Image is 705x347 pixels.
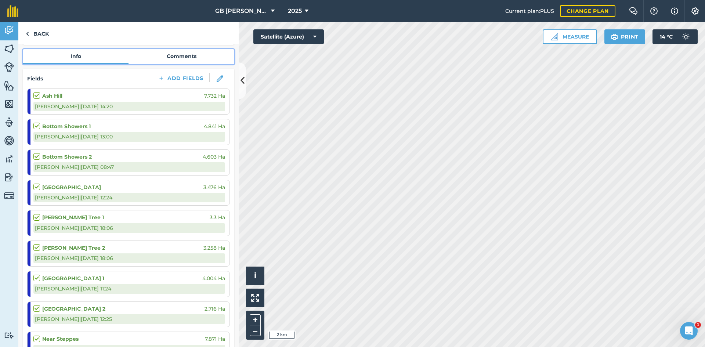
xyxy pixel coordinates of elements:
[33,314,225,324] div: [PERSON_NAME] | [DATE] 12:25
[205,305,225,313] span: 2.716 Ha
[205,335,225,343] span: 7.871 Ha
[42,92,62,100] strong: Ash Hill
[254,271,256,280] span: i
[4,332,14,339] img: svg+xml;base64,PD94bWwgdmVyc2lvbj0iMS4wIiBlbmNvZGluZz0idXRmLTgiPz4KPCEtLSBHZW5lcmF0b3I6IEFkb2JlIE...
[611,32,618,41] img: svg+xml;base64,PHN2ZyB4bWxucz0iaHR0cDovL3d3dy53My5vcmcvMjAwMC9zdmciIHdpZHRoPSIxOSIgaGVpZ2h0PSIyNC...
[250,314,261,325] button: +
[4,62,14,72] img: svg+xml;base64,PD94bWwgdmVyc2lvbj0iMS4wIiBlbmNvZGluZz0idXRmLTgiPz4KPCEtLSBHZW5lcmF0b3I6IEFkb2JlIE...
[543,29,597,44] button: Measure
[680,322,698,340] iframe: Intercom live chat
[203,183,225,191] span: 3.476 Ha
[42,153,92,161] strong: Bottom Showers 2
[33,132,225,141] div: [PERSON_NAME] | [DATE] 13:00
[4,98,14,109] img: svg+xml;base64,PHN2ZyB4bWxucz0iaHR0cDovL3d3dy53My5vcmcvMjAwMC9zdmciIHdpZHRoPSI1NiIgaGVpZ2h0PSI2MC...
[671,7,678,15] img: svg+xml;base64,PHN2ZyB4bWxucz0iaHR0cDovL3d3dy53My5vcmcvMjAwMC9zdmciIHdpZHRoPSIxNyIgaGVpZ2h0PSIxNy...
[42,335,79,343] strong: Near Steppes
[26,29,29,38] img: svg+xml;base64,PHN2ZyB4bWxucz0iaHR0cDovL3d3dy53My5vcmcvMjAwMC9zdmciIHdpZHRoPSI5IiBoZWlnaHQ9IjI0Ii...
[203,153,225,161] span: 4.603 Ha
[679,29,693,44] img: svg+xml;base64,PD94bWwgdmVyc2lvbj0iMS4wIiBlbmNvZGluZz0idXRmLTgiPz4KPCEtLSBHZW5lcmF0b3I6IEFkb2JlIE...
[202,274,225,282] span: 4.004 Ha
[695,322,701,328] span: 1
[560,5,615,17] a: Change plan
[42,244,105,252] strong: [PERSON_NAME] Tree 2
[288,7,302,15] span: 2025
[4,25,14,36] img: svg+xml;base64,PD94bWwgdmVyc2lvbj0iMS4wIiBlbmNvZGluZz0idXRmLTgiPz4KPCEtLSBHZW5lcmF0b3I6IEFkb2JlIE...
[203,244,225,252] span: 3.258 Ha
[4,117,14,128] img: svg+xml;base64,PD94bWwgdmVyc2lvbj0iMS4wIiBlbmNvZGluZz0idXRmLTgiPz4KPCEtLSBHZW5lcmF0b3I6IEFkb2JlIE...
[650,7,658,15] img: A question mark icon
[27,75,43,83] h4: Fields
[33,284,225,293] div: [PERSON_NAME] | [DATE] 11:24
[660,29,673,44] span: 14 ° C
[204,92,225,100] span: 7.732 Ha
[215,7,268,15] span: GB [PERSON_NAME] Farms
[551,33,558,40] img: Ruler icon
[4,135,14,146] img: svg+xml;base64,PD94bWwgdmVyc2lvbj0iMS4wIiBlbmNvZGluZz0idXRmLTgiPz4KPCEtLSBHZW5lcmF0b3I6IEFkb2JlIE...
[691,7,699,15] img: A cog icon
[42,274,104,282] strong: [GEOGRAPHIC_DATA] 1
[204,122,225,130] span: 4.841 Ha
[217,75,223,82] img: svg+xml;base64,PHN2ZyB3aWR0aD0iMTgiIGhlaWdodD0iMTgiIHZpZXdCb3g9IjAgMCAxOCAxOCIgZmlsbD0ibm9uZSIgeG...
[42,305,105,313] strong: [GEOGRAPHIC_DATA] 2
[42,183,101,191] strong: [GEOGRAPHIC_DATA]
[250,325,261,336] button: –
[4,172,14,183] img: svg+xml;base64,PD94bWwgdmVyc2lvbj0iMS4wIiBlbmNvZGluZz0idXRmLTgiPz4KPCEtLSBHZW5lcmF0b3I6IEFkb2JlIE...
[4,80,14,91] img: svg+xml;base64,PHN2ZyB4bWxucz0iaHR0cDovL3d3dy53My5vcmcvMjAwMC9zdmciIHdpZHRoPSI1NiIgaGVpZ2h0PSI2MC...
[4,191,14,201] img: svg+xml;base64,PD94bWwgdmVyc2lvbj0iMS4wIiBlbmNvZGluZz0idXRmLTgiPz4KPCEtLSBHZW5lcmF0b3I6IEFkb2JlIE...
[42,213,104,221] strong: [PERSON_NAME] Tree 1
[7,5,18,17] img: fieldmargin Logo
[652,29,698,44] button: 14 °C
[152,73,209,83] button: Add Fields
[604,29,646,44] button: Print
[253,29,324,44] button: Satellite (Azure)
[33,102,225,111] div: [PERSON_NAME] | [DATE] 14:20
[23,49,129,63] a: Info
[4,153,14,165] img: svg+xml;base64,PD94bWwgdmVyc2lvbj0iMS4wIiBlbmNvZGluZz0idXRmLTgiPz4KPCEtLSBHZW5lcmF0b3I6IEFkb2JlIE...
[251,294,259,302] img: Four arrows, one pointing top left, one top right, one bottom right and the last bottom left
[18,22,56,44] a: Back
[33,193,225,202] div: [PERSON_NAME] | [DATE] 12:24
[4,43,14,54] img: svg+xml;base64,PHN2ZyB4bWxucz0iaHR0cDovL3d3dy53My5vcmcvMjAwMC9zdmciIHdpZHRoPSI1NiIgaGVpZ2h0PSI2MC...
[33,223,225,233] div: [PERSON_NAME] | [DATE] 18:06
[210,213,225,221] span: 3.3 Ha
[505,7,554,15] span: Current plan : PLUS
[629,7,638,15] img: Two speech bubbles overlapping with the left bubble in the forefront
[246,267,264,285] button: i
[129,49,234,63] a: Comments
[33,162,225,172] div: [PERSON_NAME] | [DATE] 08:47
[42,122,91,130] strong: Bottom Showers 1
[33,253,225,263] div: [PERSON_NAME] | [DATE] 18:06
